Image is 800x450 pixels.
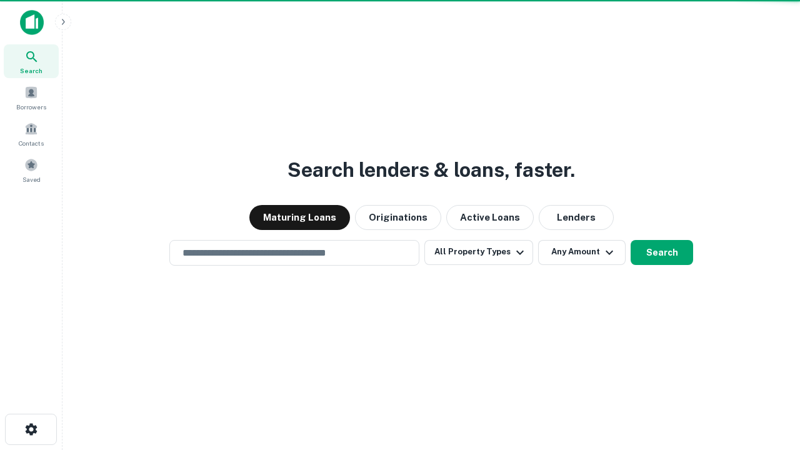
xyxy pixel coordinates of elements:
button: Lenders [539,205,614,230]
span: Borrowers [16,102,46,112]
span: Saved [22,174,41,184]
iframe: Chat Widget [737,310,800,370]
button: Active Loans [446,205,534,230]
button: Maturing Loans [249,205,350,230]
a: Search [4,44,59,78]
button: All Property Types [424,240,533,265]
button: Originations [355,205,441,230]
span: Contacts [19,138,44,148]
a: Saved [4,153,59,187]
a: Contacts [4,117,59,151]
h3: Search lenders & loans, faster. [287,155,575,185]
a: Borrowers [4,81,59,114]
button: Any Amount [538,240,626,265]
span: Search [20,66,42,76]
button: Search [631,240,693,265]
img: capitalize-icon.png [20,10,44,35]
